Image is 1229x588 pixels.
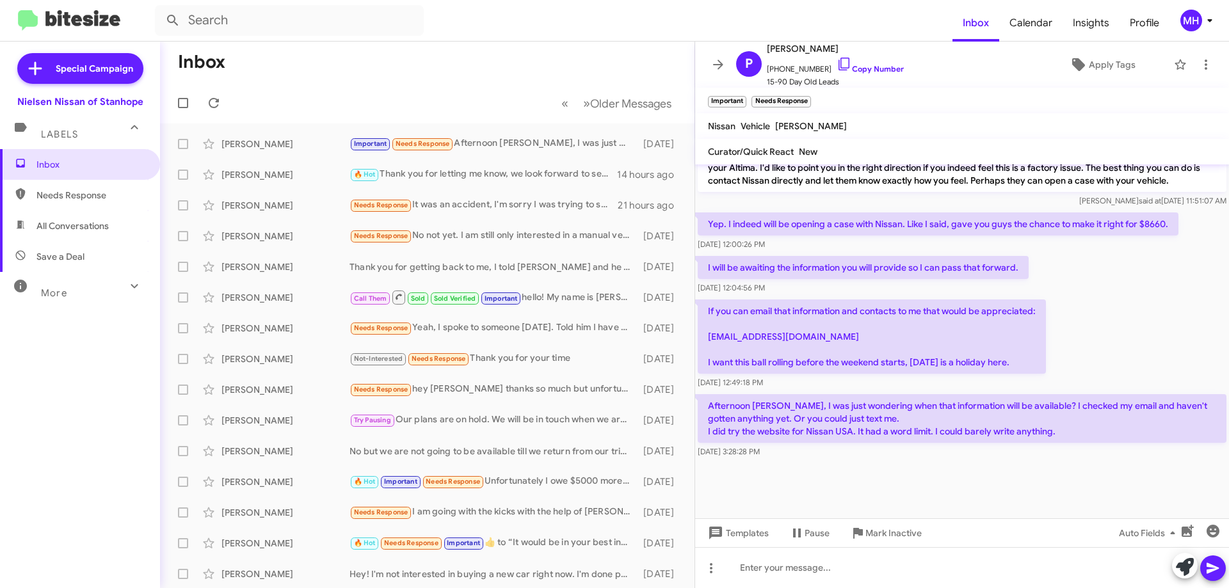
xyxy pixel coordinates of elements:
div: [PERSON_NAME] [221,322,349,335]
span: Save a Deal [36,250,84,263]
span: Important [485,294,518,303]
p: Yep. I indeed will be opening a case with Nissan. Like I said, gave you guys the chance to make i... [698,212,1178,235]
div: 21 hours ago [618,199,684,212]
span: 🔥 Hot [354,539,376,547]
span: Important [447,539,480,547]
div: [DATE] [637,230,684,242]
button: Pause [779,521,840,544]
span: Needs Response [354,201,408,209]
span: Inbox [36,158,145,171]
span: Try Pausing [354,416,391,424]
div: [PERSON_NAME] [221,230,349,242]
button: Auto Fields [1109,521,1191,544]
span: Needs Response [354,232,408,240]
a: Inbox [952,4,999,42]
span: Templates [705,521,769,544]
div: MH [1180,10,1202,31]
div: [DATE] [637,445,684,457]
span: Older Messages [590,97,671,111]
div: Thank you for your time [349,351,637,366]
small: Important [708,96,746,107]
span: Special Campaign [56,62,133,75]
p: If you can email that information and contacts to me that would be appreciated: [EMAIL_ADDRESS][D... [698,299,1046,374]
div: It was an accident, I'm sorry I was trying to schedule a service visit. My apologies. [349,198,618,212]
div: Nielsen Nissan of Stanhope [17,95,143,108]
small: Needs Response [751,96,810,107]
button: Apply Tags [1036,53,1168,76]
span: [PERSON_NAME] [775,120,847,132]
input: Search [155,5,424,36]
span: Not-Interested [354,354,403,363]
div: [PERSON_NAME] [221,199,349,212]
button: Next [575,90,679,116]
h1: Inbox [178,52,225,72]
a: Special Campaign [17,53,143,84]
div: [PERSON_NAME] [221,291,349,304]
span: [PERSON_NAME] [DATE] 11:51:07 AM [1079,196,1226,205]
button: Previous [554,90,576,116]
span: Needs Response [412,354,466,363]
div: [PERSON_NAME] [221,537,349,550]
span: [PHONE_NUMBER] [767,56,904,75]
span: Sold [411,294,426,303]
a: Insights [1063,4,1120,42]
span: [DATE] 12:04:56 PM [698,283,765,292]
div: [PERSON_NAME] [221,168,349,181]
div: Thank you for getting back to me, I told [PERSON_NAME] and he is going to be reaching out to you,... [349,260,637,273]
div: No not yet. I am still only interested in a manual versa at this time [349,228,637,243]
span: Important [354,139,387,148]
div: Unfortunately I owe $5000 more than what the car is worth [349,474,637,489]
div: [PERSON_NAME] [221,475,349,488]
span: 🔥 Hot [354,170,376,179]
span: Call Them [354,294,387,303]
div: [DATE] [637,383,684,396]
p: Afternoon [PERSON_NAME], I was just wondering when that information will be available? I checked ... [698,394,1226,443]
div: [PERSON_NAME] [221,353,349,365]
div: 14 hours ago [617,168,684,181]
span: [DATE] 12:00:26 PM [698,239,765,249]
div: [DATE] [637,138,684,150]
a: Calendar [999,4,1063,42]
span: Curator/Quick React [708,146,794,157]
div: No but we are not going to be available till we return from our trip sometime beginning of Nov. [349,445,637,457]
span: More [41,287,67,299]
div: Yeah, I spoke to someone [DATE]. Told him I have his contact when I'm ready to purchase. I'll cal... [349,321,637,335]
span: Mark Inactive [865,521,922,544]
div: hey [PERSON_NAME] thanks so much but unfortunately im not in the market to buy a new car right no... [349,382,637,397]
span: Labels [41,129,78,140]
div: [DATE] [637,291,684,304]
div: hello! My name is [PERSON_NAME] and i fear my car i just recently leased is not linked to be paid... [349,289,637,305]
div: [DATE] [637,353,684,365]
div: [PERSON_NAME] [221,138,349,150]
div: [DATE] [637,475,684,488]
span: Auto Fields [1119,521,1180,544]
span: P [745,54,753,74]
button: MH [1169,10,1215,31]
button: Templates [695,521,779,544]
nav: Page navigation example [554,90,679,116]
div: I am going with the kicks with the help of [PERSON_NAME] but thank you though! [349,505,637,520]
a: Copy Number [837,64,904,74]
div: [PERSON_NAME] [221,260,349,273]
div: [PERSON_NAME] [221,568,349,580]
span: » [583,95,590,111]
div: Our plans are on hold. We will be in touch when we are ready. [349,413,637,427]
div: [PERSON_NAME] [221,445,349,457]
span: Needs Response [36,189,145,202]
div: ​👍​ to “ It would be in your best interest at this time to continue driving your current Rogue. Y... [349,536,637,550]
span: Needs Response [354,508,408,516]
div: [PERSON_NAME] [221,506,349,519]
span: Needs Response [426,477,480,486]
span: Needs Response [354,324,408,332]
span: Sold Verified [434,294,476,303]
span: Vehicle [741,120,770,132]
button: Mark Inactive [840,521,932,544]
div: [PERSON_NAME] [221,414,349,427]
div: [DATE] [637,537,684,550]
span: 🔥 Hot [354,477,376,486]
span: New [799,146,817,157]
span: Important [384,477,417,486]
